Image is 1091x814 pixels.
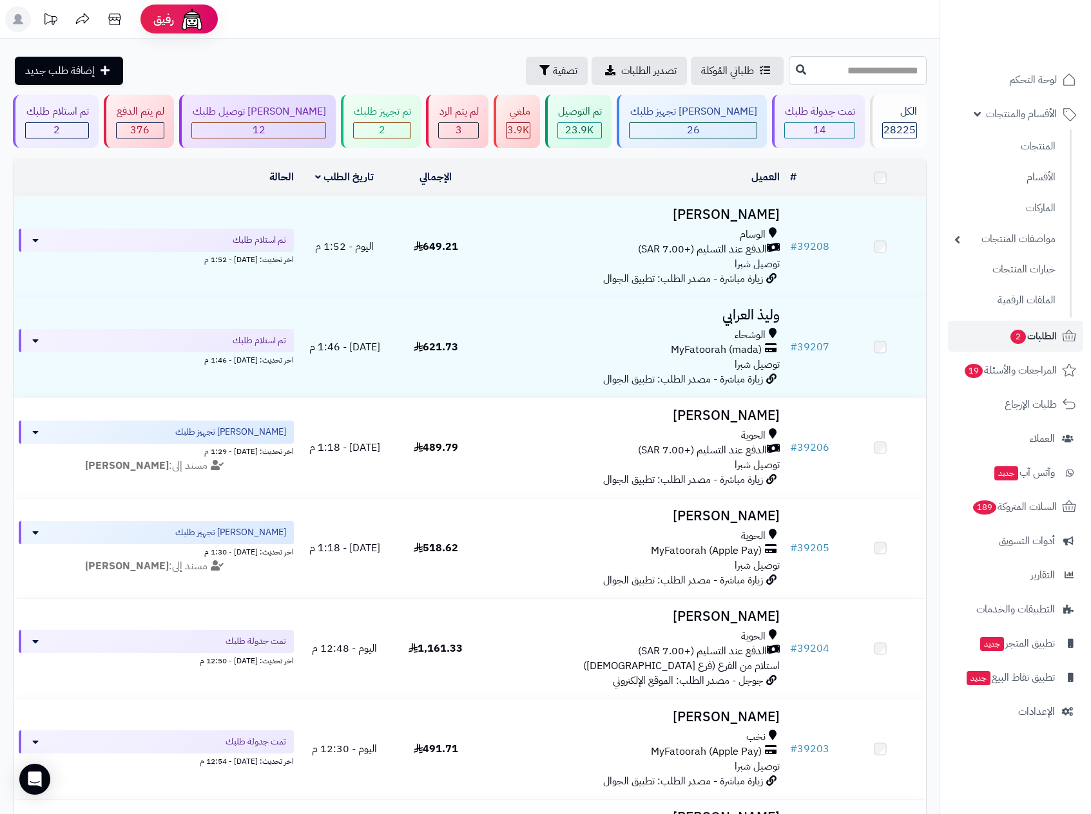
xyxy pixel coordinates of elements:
[790,741,829,757] a: #39203
[553,63,577,79] span: تصفية
[948,457,1083,488] a: وآتس آبجديد
[25,63,95,79] span: إضافة طلب جديد
[233,234,286,247] span: تم استلام طلبك
[735,357,780,372] span: توصيل شبرا
[741,529,766,544] span: الحوية
[1030,430,1055,448] span: العملاء
[19,764,50,795] div: Open Intercom Messenger
[603,271,763,287] span: زيارة مباشرة - مصدر الطلب: تطبيق الجوال
[638,644,767,659] span: الدفع عند التسليم (+7.00 SAR)
[790,641,797,656] span: #
[233,334,286,347] span: تم استلام طلبك
[980,637,1004,651] span: جديد
[315,169,374,185] a: تاريخ الطلب
[948,525,1083,556] a: أدوات التسويق
[557,104,603,119] div: تم التوصيل
[26,123,88,138] div: 2
[269,169,294,185] a: الحالة
[993,464,1055,482] span: وآتس آب
[614,95,769,148] a: [PERSON_NAME] تجهيز طلبك 26
[19,653,294,667] div: اخر تحديث: [DATE] - 12:50 م
[315,239,374,254] span: اليوم - 1:52 م
[867,95,929,148] a: الكل28225
[456,122,462,138] span: 3
[487,207,780,222] h3: [PERSON_NAME]
[613,673,763,688] span: جوجل - مصدر الطلب: الموقع الإلكتروني
[354,123,411,138] div: 2
[769,95,868,148] a: تمت جدولة طلبك 14
[565,122,594,138] span: 23.9K
[790,440,797,455] span: #
[948,628,1083,659] a: تطبيق المتجرجديد
[948,287,1062,314] a: الملفات الرقمية
[948,321,1083,352] a: الطلبات2
[1009,71,1057,89] span: لوحة التحكم
[179,6,205,32] img: ai-face.png
[603,472,763,487] span: زيارة مباشرة - مصدر الطلب: تطبيق الجوال
[379,122,385,138] span: 2
[948,560,1083,591] a: التقارير
[790,239,829,254] a: #39208
[506,104,530,119] div: ملغي
[948,64,1083,95] a: لوحة التحكم
[175,426,286,439] span: [PERSON_NAME] تجهيز طلبك
[543,95,615,148] a: تم التوصيل 23.9K
[10,95,101,148] a: تم استلام طلبك 2
[414,239,458,254] span: 649.21
[701,63,754,79] span: طلباتي المُوكلة
[487,408,780,423] h3: [PERSON_NAME]
[790,540,797,556] span: #
[592,57,687,85] a: تصدير الطلبات
[491,95,543,148] a: ملغي 3.9K
[691,57,784,85] a: طلباتي المُوكلة
[741,428,766,443] span: الحوية
[312,741,377,757] span: اليوم - 12:30 م
[309,440,380,455] span: [DATE] - 1:18 م
[735,328,766,343] span: الوشحاء
[963,361,1057,379] span: المراجعات والأسئلة
[994,466,1018,480] span: جديد
[784,104,856,119] div: تمت جدولة طلبك
[751,169,780,185] a: العميل
[965,668,1055,686] span: تطبيق نقاط البيع
[19,252,294,265] div: اخر تحديث: [DATE] - 1:52 م
[735,457,780,473] span: توصيل شبرا
[948,662,1083,693] a: تطبيق نقاط البيعجديد
[191,104,326,119] div: [PERSON_NAME] توصيل طلبك
[487,609,780,624] h3: [PERSON_NAME]
[487,509,780,524] h3: [PERSON_NAME]
[976,600,1055,618] span: التطبيقات والخدمات
[790,169,797,185] a: #
[999,532,1055,550] span: أدوات التسويق
[638,242,767,257] span: الدفع عند التسليم (+7.00 SAR)
[420,169,452,185] a: الإجمالي
[629,104,757,119] div: [PERSON_NAME] تجهيز طلبك
[19,544,294,558] div: اخر تحديث: [DATE] - 1:30 م
[507,123,530,138] div: 3868
[153,12,174,27] span: رفيق
[603,773,763,789] span: زيارة مباشرة - مصدر الطلب: تطبيق الجوال
[790,239,797,254] span: #
[34,6,66,35] a: تحديثات المنصة
[423,95,491,148] a: لم يتم الرد 3
[638,443,767,458] span: الدفع عند التسليم (+7.00 SAR)
[507,122,529,138] span: 3.9K
[790,741,797,757] span: #
[948,491,1083,522] a: السلات المتروكة189
[790,440,829,455] a: #39206
[883,122,916,138] span: 28225
[226,635,286,648] span: تمت جدولة طلبك
[526,57,588,85] button: تصفية
[253,122,266,138] span: 12
[621,63,677,79] span: تصدير الطلبات
[25,104,89,119] div: تم استلام طلبك
[9,459,304,473] div: مسند إلى:
[338,95,424,148] a: تم تجهيز طلبك 2
[651,744,762,759] span: MyFatoorah (Apple Pay)
[175,526,286,539] span: [PERSON_NAME] تجهيز طلبك
[53,122,60,138] span: 2
[130,122,150,138] span: 376
[740,227,766,242] span: الوسام
[948,225,1062,253] a: مواصفات المنتجات
[986,105,1057,123] span: الأقسام والمنتجات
